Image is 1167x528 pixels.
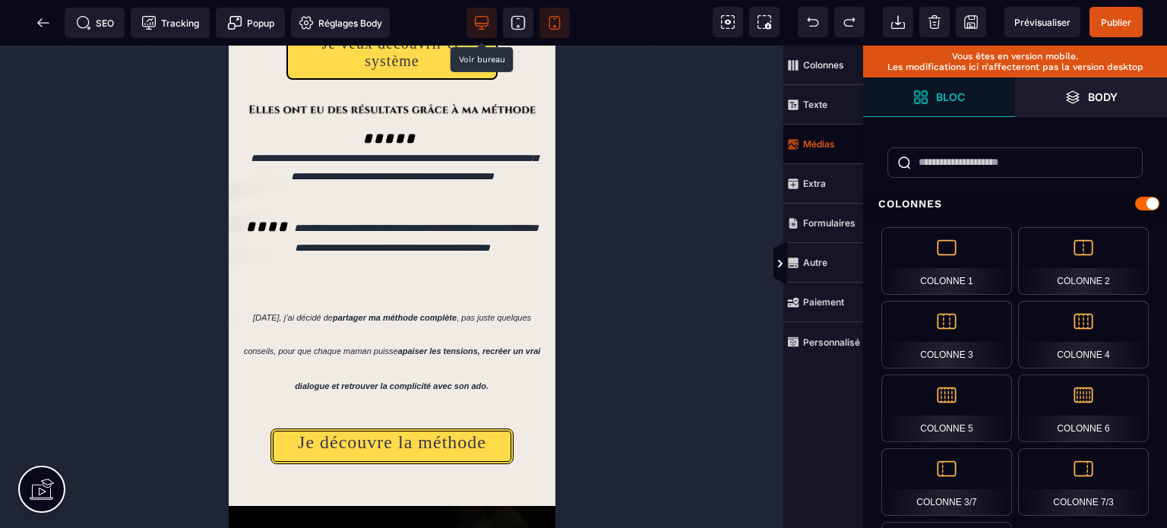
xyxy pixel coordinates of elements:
span: Personnalisé [783,322,863,362]
span: Extra [783,164,863,204]
span: Capture d'écran [749,7,780,37]
strong: Bloc [936,91,965,103]
div: Colonne 3 [881,301,1012,368]
button: Je découvre la méthode [42,383,285,419]
div: Colonnes [863,190,1167,218]
span: Colonnes [783,46,863,85]
span: Enregistrer [956,7,986,37]
span: SEO [76,15,114,30]
span: Publier [1101,17,1131,28]
strong: Colonnes [803,59,844,71]
span: Importer [883,7,913,37]
span: partager ma méthode complète [104,267,228,277]
strong: Extra [803,178,826,189]
span: [DATE], j’ai décidé de [24,267,104,277]
span: Aperçu [1004,7,1080,37]
span: Médias [783,125,863,164]
span: Créer une alerte modale [216,8,285,38]
span: Voir bureau [466,8,497,38]
span: Code de suivi [131,8,210,38]
strong: Paiement [803,296,844,308]
p: Les modifications ici n’affecteront pas la version desktop [871,62,1159,72]
div: Colonne 7/3 [1018,448,1149,516]
span: Autre [783,243,863,283]
div: Colonne 1 [881,227,1012,295]
strong: Médias [803,138,835,150]
strong: Personnalisé [803,337,860,348]
span: Nettoyage [919,7,950,37]
span: Défaire [798,7,828,37]
strong: Body [1088,91,1118,103]
img: 050c78362420549a7d8620a68c94c432_Ils_ont_eu_des_r%C3%A9sultats_gr%C3%A2ce_%C3%A0_ma_m%C3%A9thode.png [11,57,315,73]
span: Retour [28,8,59,38]
div: Colonne 2 [1018,227,1149,295]
span: Favicon [291,8,390,38]
span: Enregistrer le contenu [1090,7,1143,37]
span: Formulaires [783,204,863,243]
span: . [258,334,261,346]
span: Tracking [141,15,199,30]
span: Ouvrir les blocs [863,77,1015,117]
strong: Formulaires [803,217,855,229]
strong: Autre [803,257,827,268]
span: Voir mobile [539,8,570,38]
span: Métadata SEO [65,8,125,38]
span: Paiement [783,283,863,322]
strong: Texte [803,99,827,110]
span: Ouvrir les calques [1015,77,1167,117]
p: Vous êtes en version mobile. [871,51,1159,62]
span: Rétablir [834,7,865,37]
div: Colonne 3/7 [881,448,1012,516]
span: apaiser les tensions, recréer un vrai dialogue et retrouver la complicité avec son ado [66,301,314,344]
span: Popup [227,15,274,30]
span: Afficher les vues [863,242,878,287]
span: Réglages Body [299,15,382,30]
div: Colonne 4 [1018,301,1149,368]
div: Colonne 5 [881,375,1012,442]
div: Colonne 6 [1018,375,1149,442]
span: Voir les composants [713,7,743,37]
span: Texte [783,85,863,125]
span: Voir tablette [503,8,533,38]
span: Prévisualiser [1014,17,1071,28]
